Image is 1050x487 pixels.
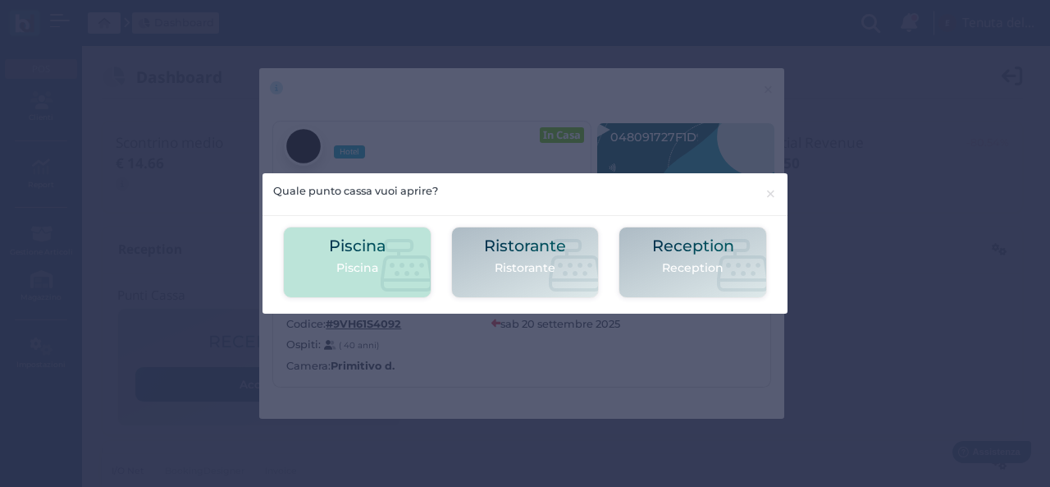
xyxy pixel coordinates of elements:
[273,183,438,199] h5: Quale punto cassa vuoi aprire?
[652,260,734,277] p: Reception
[329,260,386,277] p: Piscina
[754,173,787,215] button: Close
[484,237,566,255] h2: Ristorante
[652,237,734,255] h2: Reception
[48,13,108,25] span: Assistenza
[484,260,566,277] p: Ristorante
[329,237,386,255] h2: Piscina
[765,183,777,204] span: ×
